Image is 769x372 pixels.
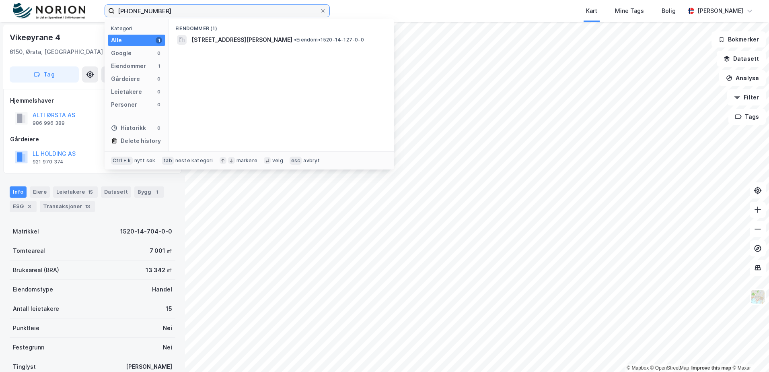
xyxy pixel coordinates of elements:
a: Mapbox [627,365,649,371]
div: Alle [111,35,122,45]
div: Eiendommer [111,61,146,71]
span: • [294,37,296,43]
div: Gårdeiere [10,134,175,144]
button: Tag [10,66,79,83]
div: 15 [166,304,172,314]
div: Nei [163,323,172,333]
img: norion-logo.80e7a08dc31c2e691866.png [13,3,85,19]
div: 986 996 389 [33,120,65,126]
div: Punktleie [13,323,39,333]
div: Ctrl + k [111,157,133,165]
div: Delete history [121,136,161,146]
div: 13 [84,203,92,211]
div: [PERSON_NAME] [697,6,743,16]
div: Vikeøyrane 4 [10,31,62,44]
button: Tags [728,109,766,125]
img: Z [750,289,765,304]
div: tab [162,157,174,165]
div: Handel [152,285,172,294]
div: avbryt [303,157,320,164]
div: Leietakere [53,186,98,198]
div: Nei [163,343,172,352]
div: 1 [156,63,162,69]
a: OpenStreetMap [650,365,689,371]
div: 0 [156,89,162,95]
div: Personer [111,100,137,110]
div: 1 [156,37,162,43]
div: Gårdeiere [111,74,140,84]
div: 15 [86,188,95,196]
div: 0 [156,76,162,82]
div: 6150, Ørsta, [GEOGRAPHIC_DATA] [10,47,103,57]
div: 0 [156,101,162,108]
div: Eiendomstype [13,285,53,294]
div: Leietakere [111,87,142,97]
div: Matrikkel [13,227,39,236]
div: Kategori [111,25,165,31]
div: ESG [10,201,37,212]
span: [STREET_ADDRESS][PERSON_NAME] [191,35,292,45]
div: Historikk [111,123,146,133]
div: Eiendommer (1) [169,19,394,33]
div: Bolig [662,6,676,16]
div: 0 [156,125,162,131]
div: 7 001 ㎡ [150,246,172,256]
div: Festegrunn [13,343,44,352]
div: Datasett [101,186,131,198]
input: Søk på adresse, matrikkel, gårdeiere, leietakere eller personer [115,5,320,17]
div: neste kategori [175,157,213,164]
div: Kontrollprogram for chat [729,333,769,372]
div: nytt søk [134,157,156,164]
div: 13 342 ㎡ [146,265,172,275]
div: Eiere [30,186,50,198]
div: Google [111,48,132,58]
div: 1520-14-704-0-0 [120,227,172,236]
div: Hjemmelshaver [10,96,175,105]
div: Antall leietakere [13,304,59,314]
div: 921 970 374 [33,159,64,165]
a: Improve this map [691,365,731,371]
div: Mine Tags [615,6,644,16]
div: Bygg [134,186,164,198]
button: Bokmerker [711,31,766,48]
button: Filter [727,89,766,105]
span: Eiendom • 1520-14-127-0-0 [294,37,364,43]
iframe: Chat Widget [729,333,769,372]
div: Tomteareal [13,246,45,256]
div: 0 [156,50,162,56]
button: Datasett [717,51,766,67]
div: Tinglyst [13,362,36,372]
div: 1 [153,188,161,196]
div: 3 [25,203,33,211]
div: [PERSON_NAME] [126,362,172,372]
div: Info [10,186,27,198]
div: velg [272,157,283,164]
div: Bruksareal (BRA) [13,265,59,275]
div: Kart [586,6,597,16]
div: Transaksjoner [40,201,95,212]
div: markere [236,157,257,164]
div: esc [290,157,302,165]
button: Analyse [719,70,766,86]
